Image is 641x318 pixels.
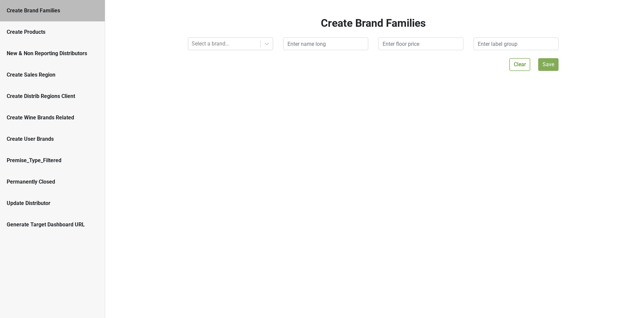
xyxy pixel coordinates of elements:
input: Enter name long [283,37,368,50]
div: Generate Target Dashboard URL [7,221,98,229]
div: Create Sales Region [7,71,98,79]
div: Permanently Closed [7,178,98,186]
div: Create Products [7,28,98,36]
h2: Create Brand Families [188,17,559,29]
div: Premise_Type_Filtered [7,156,98,165]
div: Create Brand Families [7,7,98,15]
div: Update Distributor [7,199,98,207]
input: Enter label group [473,37,559,50]
div: New & Non Reporting Distributors [7,49,98,58]
button: Save [538,58,559,71]
div: Create User Brands [7,135,98,143]
div: Create Wine Brands Related [7,114,98,122]
div: Create Distrib Regions Client [7,92,98,100]
button: Clear [509,58,530,71]
input: Enter floor price [378,37,463,50]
